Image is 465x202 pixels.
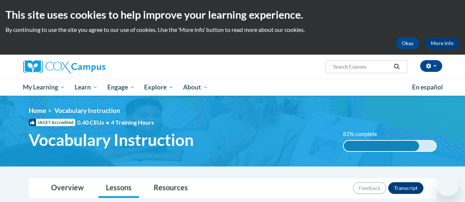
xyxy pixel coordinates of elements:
[139,79,178,96] a: Explore
[420,60,442,72] button: Account Settings
[77,118,111,126] span: 0.40 CEUs
[144,83,174,92] span: Explore
[344,141,419,151] div: 82% complete
[436,173,459,196] iframe: Button to launch messaging window
[111,119,154,126] span: 4 Training Hours
[29,130,194,150] span: Vocabulary Instruction
[343,130,385,138] label: 82% complete
[29,107,46,114] a: Home
[332,62,391,71] input: Search Courses
[412,83,443,91] span: En español
[388,182,423,194] button: Transcript
[29,119,75,126] span: IACET Accredited
[146,179,195,198] a: Resources
[183,83,208,92] span: About
[23,83,65,92] span: My Learning
[103,79,140,96] a: Engage
[407,80,448,95] a: En español
[44,179,91,198] a: Overview
[353,182,386,194] button: Feedback
[107,83,135,92] span: Engage
[6,7,459,22] h2: This site uses cookies to help improve your learning experience.
[18,79,448,96] div: Main menu
[54,107,120,114] span: Vocabulary Instruction
[396,37,419,49] button: Okay
[70,79,103,96] a: Learn
[99,179,139,198] a: Lessons
[18,79,70,96] a: My Learning
[391,62,402,71] button: Search
[23,60,105,73] img: Cox Campus
[75,83,98,92] span: Learn
[106,119,109,126] span: •
[6,26,459,34] p: By continuing to use the site you agree to our use of cookies. Use the ‘More info’ button to read...
[425,37,459,49] a: More Info
[178,79,213,96] a: About
[23,60,155,73] a: Cox Campus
